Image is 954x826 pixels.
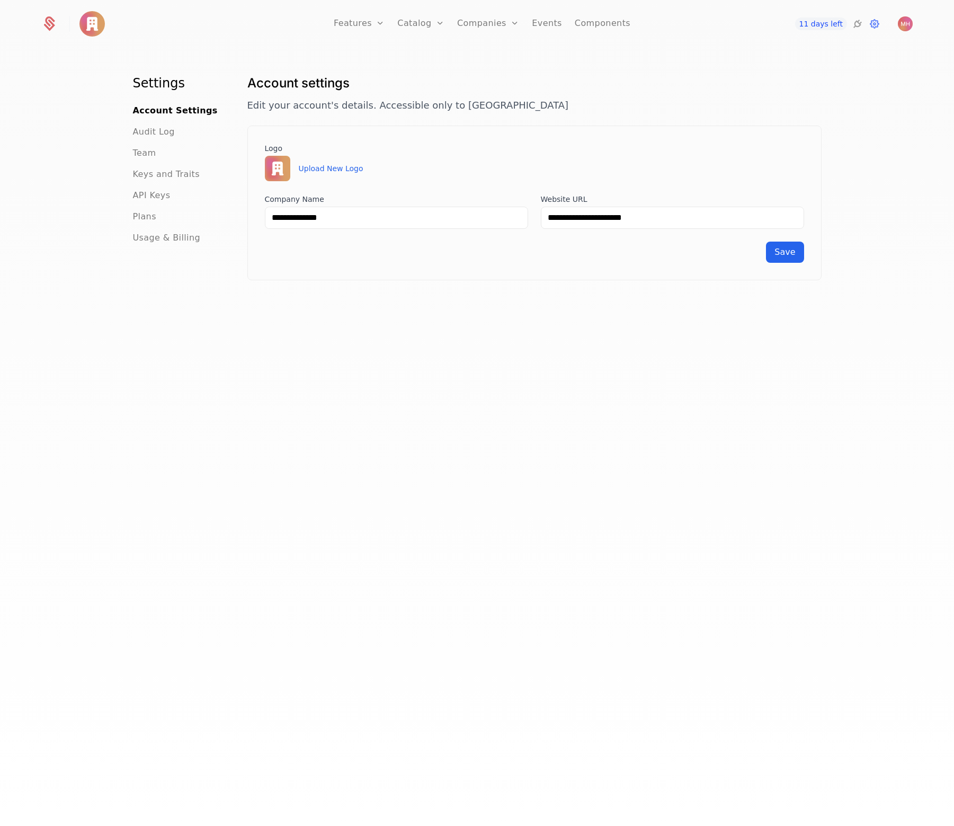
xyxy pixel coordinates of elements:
img: eyJ0eXBlIjoiZGVmYXVsdCIsImlpZCI6Imluc18yVExlTVRnQmFwZTg3cVhmS1laTGpRQ0IwdUMiLCJyaWQiOiJvcmdfMzJiV... [265,156,290,181]
label: Website URL [541,194,804,205]
a: 11 days left [795,17,847,30]
a: Usage & Billing [133,232,201,244]
button: Save [766,242,804,263]
a: API Keys [133,189,171,202]
a: Settings [868,17,881,30]
a: Integrations [851,17,864,30]
p: Edit your account's details. Accessible only to [GEOGRAPHIC_DATA] [247,98,822,113]
a: Account Settings [133,104,218,117]
img: PayWith.Social [79,11,105,37]
label: Company Name [265,194,528,205]
nav: Main [133,75,222,244]
a: Team [133,147,156,159]
a: Plans [133,210,156,223]
a: Keys and Traits [133,168,200,181]
span: Save [774,247,795,257]
img: Mitch Haile [898,16,913,31]
h1: Account settings [247,75,822,92]
a: Audit Log [133,126,175,138]
button: Upload New Logo [299,163,363,174]
label: Logo [265,143,804,154]
h1: Settings [133,75,222,92]
button: Open user button [898,16,913,31]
